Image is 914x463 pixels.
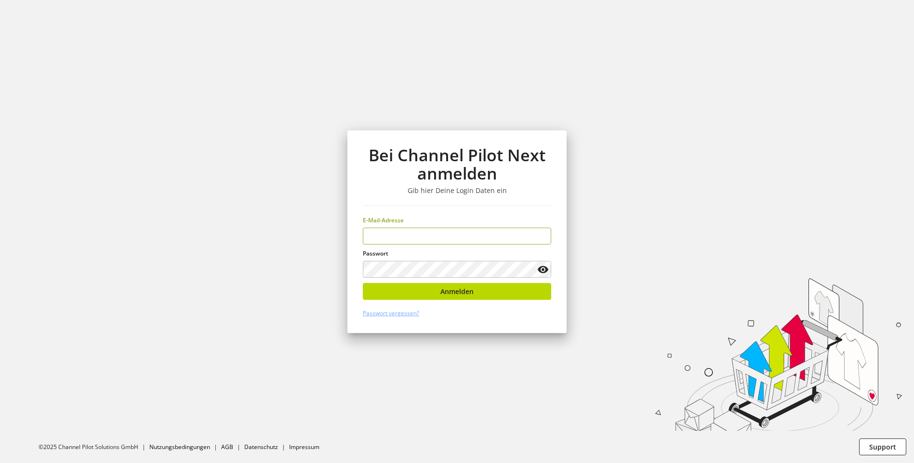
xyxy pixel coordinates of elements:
span: Anmelden [440,286,474,296]
a: Passwort vergessen? [363,309,419,317]
span: Passwort [363,249,388,257]
button: Support [859,438,906,455]
a: Datenschutz [244,443,278,451]
li: ©2025 Channel Pilot Solutions GmbH [39,443,149,451]
span: E-Mail-Adresse [363,216,404,224]
a: AGB [221,443,233,451]
h1: Bei Channel Pilot Next anmelden [363,146,551,183]
button: Anmelden [363,283,551,300]
a: Nutzungsbedingungen [149,443,210,451]
span: Support [869,442,896,452]
a: Impressum [289,443,319,451]
h3: Gib hier Deine Login Daten ein [363,186,551,195]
